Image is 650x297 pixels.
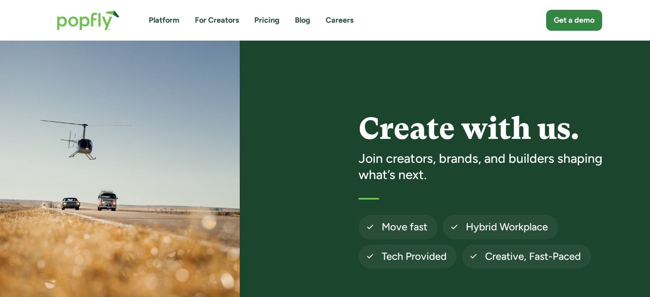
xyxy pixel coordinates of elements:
a: Careers [326,15,353,26]
div: Get a demo [554,15,594,26]
h4: Tech Provided [382,250,447,263]
a: For Creators [195,15,239,26]
a: Blog [295,15,310,26]
h1: Create with us. [359,112,617,145]
h4: Move fast [382,220,427,234]
h4: Hybrid Workplace [466,220,548,234]
a: Pricing [254,15,279,26]
h3: Join creators, brands, and builders shaping what’s next. [359,150,617,182]
a: Platform [149,15,179,26]
a: home [48,2,128,39]
h4: Creative, Fast-Paced [485,250,581,263]
a: Get a demo [546,10,602,31]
